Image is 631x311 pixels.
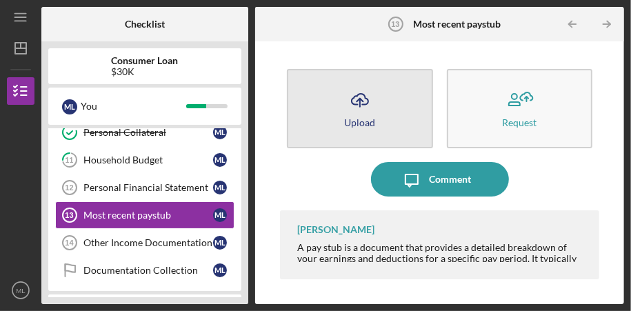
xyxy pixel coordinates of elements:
div: Most recent paystub [83,210,213,221]
div: You [81,94,186,118]
div: M L [62,99,77,114]
a: 14Other Income DocumentationML [55,229,234,257]
div: Upload [344,117,375,128]
div: $30K [112,66,179,77]
button: Request [447,69,593,148]
tspan: 12 [65,183,73,192]
div: [PERSON_NAME] [297,224,374,235]
div: M L [213,208,227,222]
b: Checklist [125,19,165,30]
button: Upload [287,69,433,148]
tspan: 14 [65,239,74,247]
b: Consumer Loan [112,55,179,66]
a: 11Household BudgetML [55,146,234,174]
div: Household Budget [83,154,213,165]
div: A pay stub is a document that provides a detailed breakdown of your earnings and deductions for a... [297,242,586,286]
a: 13Most recent paystubML [55,201,234,229]
button: Comment [371,162,509,197]
a: 12Personal Financial StatementML [55,174,234,201]
b: Most recent paystub [413,19,501,30]
tspan: 11 [66,156,74,165]
div: Documentation Collection [83,265,213,276]
a: Documentation CollectionML [55,257,234,284]
button: ML [7,277,34,304]
a: Personal CollateralML [55,119,234,146]
div: Other Income Documentation [83,237,213,248]
div: Personal Collateral [83,127,213,138]
div: M L [213,236,227,250]
tspan: 13 [391,20,399,28]
tspan: 13 [65,211,73,219]
div: Personal Financial Statement [83,182,213,193]
div: M L [213,263,227,277]
div: Comment [429,162,471,197]
div: Request [502,117,537,128]
div: M L [213,153,227,167]
div: M L [213,181,227,194]
div: M L [213,126,227,139]
text: ML [16,287,26,294]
